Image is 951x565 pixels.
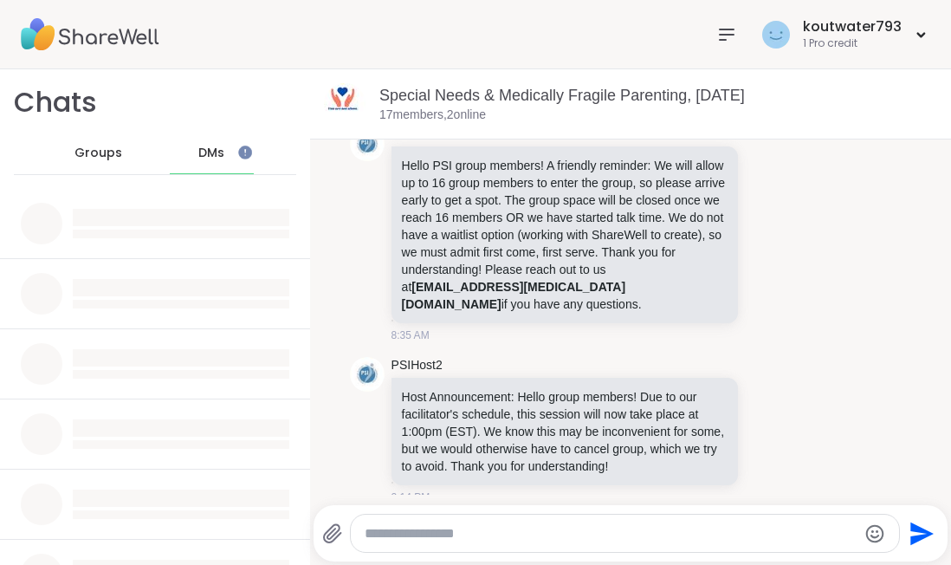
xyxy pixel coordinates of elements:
a: Special Needs & Medically Fragile Parenting, [DATE] [379,87,745,104]
div: koutwater793 [803,17,902,36]
span: DMs [198,145,224,162]
textarea: Type your message [365,525,857,542]
p: Host Announcement: Hello group members! Due to our facilitator's schedule, this session will now ... [402,388,728,475]
img: https://sharewell-space-live.sfo3.digitaloceanspaces.com/user-generated/59b41db4-90de-4206-a750-c... [350,127,385,161]
a: [EMAIL_ADDRESS][MEDICAL_DATA][DOMAIN_NAME] [402,280,626,311]
button: Send [900,514,939,553]
img: koutwater793 [762,21,790,49]
a: PSIHost2 [391,357,443,374]
div: 1 Pro credit [803,36,902,51]
img: ShareWell Nav Logo [21,4,159,65]
button: Emoji picker [864,523,885,544]
span: Groups [74,145,122,162]
p: 17 members, 2 online [379,107,486,124]
img: Special Needs & Medically Fragile Parenting, Sep 12 [324,83,366,125]
iframe: Spotlight [238,146,252,159]
span: 2:14 PM [391,490,430,505]
p: Hello PSI group members! A friendly reminder: We will allow up to 16 group members to enter the g... [402,157,728,313]
img: https://sharewell-space-live.sfo3.digitaloceanspaces.com/user-generated/59b41db4-90de-4206-a750-c... [350,357,385,392]
h1: Chats [14,83,97,122]
span: 8:35 AM [391,328,430,343]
